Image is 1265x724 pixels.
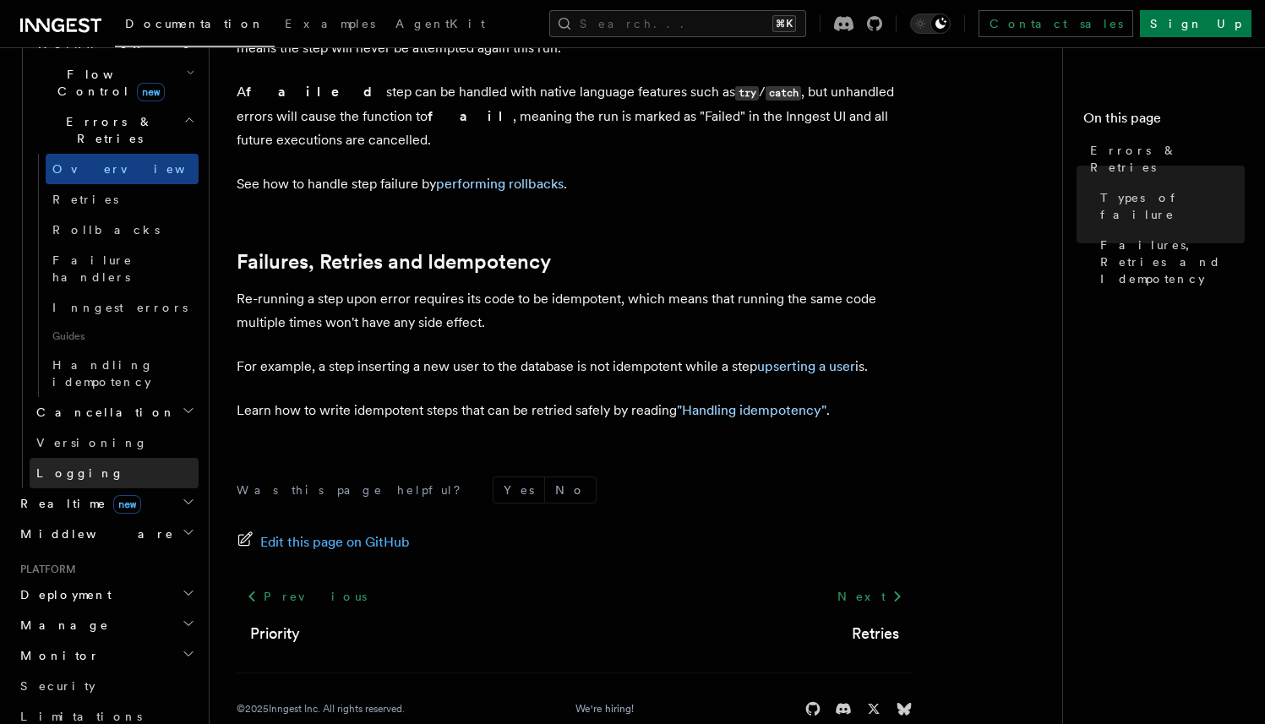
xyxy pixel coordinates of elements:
[14,671,199,701] a: Security
[115,5,275,47] a: Documentation
[36,436,148,449] span: Versioning
[46,350,199,397] a: Handling idempotency
[1100,237,1245,287] span: Failures, Retries and Idempotency
[237,702,405,716] div: © 2025 Inngest Inc. All rights reserved.
[757,358,855,374] a: upserting a user
[237,531,410,554] a: Edit this page on GitHub
[428,108,513,124] strong: fail
[14,647,100,664] span: Monitor
[30,404,176,421] span: Cancellation
[910,14,951,34] button: Toggle dark mode
[14,488,199,519] button: Realtimenew
[260,531,410,554] span: Edit this page on GitHub
[549,10,806,37] button: Search...⌘K
[52,358,154,389] span: Handling idempotency
[52,253,133,284] span: Failure handlers
[237,581,376,612] a: Previous
[30,397,199,427] button: Cancellation
[46,154,199,184] a: Overview
[575,702,634,716] a: We're hiring!
[20,679,95,693] span: Security
[735,86,759,101] code: try
[1083,108,1245,135] h4: On this page
[1083,135,1245,182] a: Errors & Retries
[52,223,160,237] span: Rollbacks
[52,193,118,206] span: Retries
[14,525,174,542] span: Middleware
[545,477,596,503] button: No
[436,176,564,192] a: performing rollbacks
[237,80,913,152] p: A step can be handled with native language features such as / , but unhandled errors will cause t...
[237,482,472,498] p: Was this page helpful?
[125,17,264,30] span: Documentation
[1093,230,1245,294] a: Failures, Retries and Idempotency
[36,466,124,480] span: Logging
[30,66,186,100] span: Flow Control
[493,477,544,503] button: Yes
[46,215,199,245] a: Rollbacks
[979,10,1133,37] a: Contact sales
[237,172,913,196] p: See how to handle step failure by .
[46,245,199,292] a: Failure handlers
[14,563,76,576] span: Platform
[30,113,183,147] span: Errors & Retries
[285,17,375,30] span: Examples
[137,83,165,101] span: new
[14,617,109,634] span: Manage
[14,610,199,640] button: Manage
[30,427,199,458] a: Versioning
[52,301,188,314] span: Inngest errors
[14,495,141,512] span: Realtime
[14,580,199,610] button: Deployment
[237,399,913,422] p: Learn how to write idempotent steps that can be retried safely by reading .
[30,154,199,397] div: Errors & Retries
[677,402,826,418] a: "Handling idempotency"
[20,710,142,723] span: Limitations
[14,519,199,549] button: Middleware
[1093,182,1245,230] a: Types of failure
[52,162,226,176] span: Overview
[827,581,913,612] a: Next
[852,622,899,645] a: Retries
[30,59,199,106] button: Flow Controlnew
[1090,142,1245,176] span: Errors & Retries
[46,184,199,215] a: Retries
[766,86,801,101] code: catch
[237,287,913,335] p: Re-running a step upon error requires its code to be idempotent, which means that running the sam...
[46,292,199,323] a: Inngest errors
[1140,10,1251,37] a: Sign Up
[1100,189,1245,223] span: Types of failure
[395,17,485,30] span: AgentKit
[385,5,495,46] a: AgentKit
[246,84,386,100] strong: failed
[113,495,141,514] span: new
[30,458,199,488] a: Logging
[46,323,199,350] span: Guides
[14,586,112,603] span: Deployment
[30,106,199,154] button: Errors & Retries
[772,15,796,32] kbd: ⌘K
[14,640,199,671] button: Monitor
[237,355,913,378] p: For example, a step inserting a new user to the database is not idempotent while a step is.
[250,622,300,645] a: Priority
[275,5,385,46] a: Examples
[237,250,551,274] a: Failures, Retries and Idempotency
